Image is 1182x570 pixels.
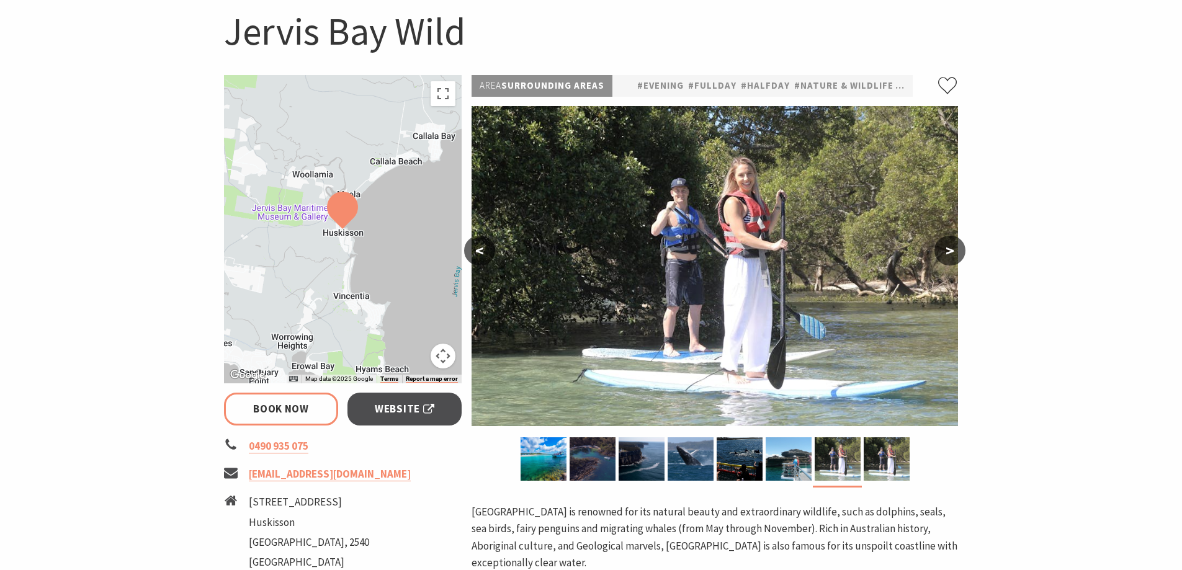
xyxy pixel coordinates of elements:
button: > [934,236,965,265]
h1: Jervis Bay Wild [224,6,959,56]
a: Book Now [224,393,339,425]
a: 0490 935 075 [249,439,308,453]
a: Report a map error [406,375,458,383]
a: Open this area in Google Maps (opens a new window) [227,367,268,383]
li: Huskisson [249,514,369,531]
span: Website [375,401,434,417]
a: #fullday [688,78,737,94]
img: Honeymoon Bay Jervis Bay [570,437,616,481]
img: Google [227,367,268,383]
img: Summer Boom Netting [717,437,763,481]
img: Disabled Access Vessel [521,437,566,481]
img: SUP Hire [472,106,958,426]
button: Map camera controls [431,344,455,368]
button: Toggle fullscreen view [431,81,455,106]
span: Area [480,79,501,91]
a: #Evening [637,78,684,94]
a: #halfday [741,78,790,94]
img: Pt Perp Lighthouse [619,437,665,481]
li: [STREET_ADDRESS] [249,494,369,510]
a: Website [347,393,462,425]
button: < [464,236,495,265]
a: Terms (opens in new tab) [380,375,398,383]
span: Map data ©2025 Google [305,375,373,382]
button: Keyboard shortcuts [289,375,298,383]
li: [GEOGRAPHIC_DATA], 2540 [249,534,369,551]
a: #Nature & Wildlife [794,78,893,94]
img: SUP Hire [864,437,910,481]
img: SUP Hire [815,437,861,481]
img: Humpback Whale [668,437,714,481]
p: Surrounding Areas [472,75,612,97]
img: Port Venture Inclusive Vessel [766,437,812,481]
a: [EMAIL_ADDRESS][DOMAIN_NAME] [249,467,411,481]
